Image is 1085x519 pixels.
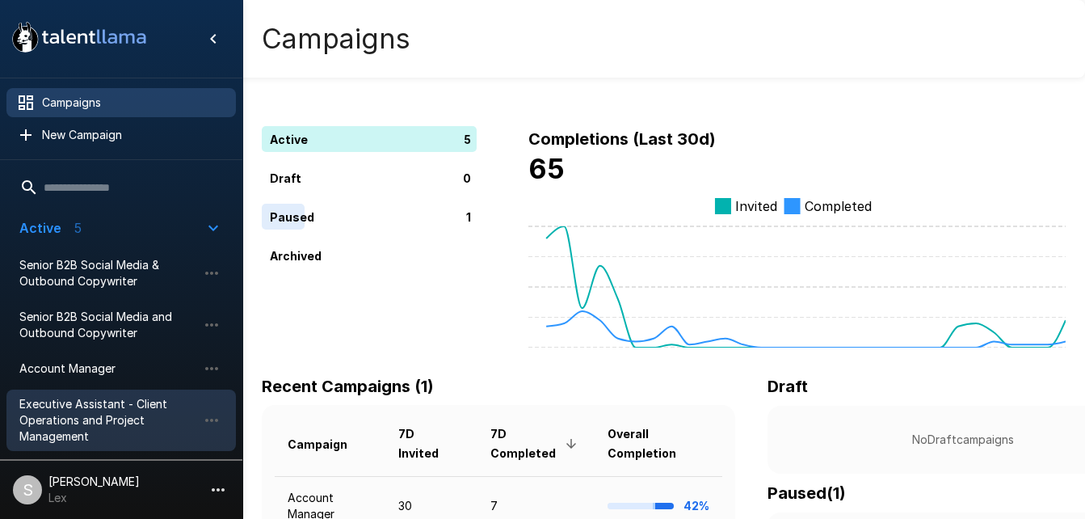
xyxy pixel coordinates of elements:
span: Overall Completion [608,424,709,463]
span: Campaign [288,435,368,454]
b: 42% [683,499,709,513]
h4: Campaigns [262,22,410,56]
b: Completions (Last 30d) [528,129,716,149]
b: Paused ( 1 ) [767,483,846,503]
span: 7D Completed [490,424,582,463]
b: Draft [767,377,808,396]
p: 5 [464,131,471,148]
b: Recent Campaigns (1) [262,377,434,396]
p: 0 [463,170,471,187]
p: 1 [466,209,471,226]
span: 7D Invited [398,424,465,463]
b: 65 [528,152,565,185]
